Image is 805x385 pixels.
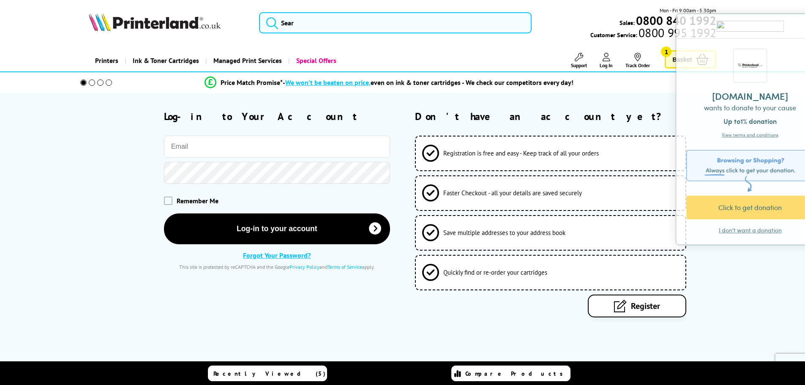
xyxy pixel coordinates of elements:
span: Support [571,62,587,68]
span: Mon - Fri 9:00am - 5:30pm [660,6,716,14]
a: Basket 1 [665,50,716,68]
li: modal_Promise [69,75,710,90]
div: This site is protected by reCAPTCHA and the Google and apply. [164,264,390,270]
span: Compare Products [465,370,568,377]
span: 0800 995 1992 [637,29,716,37]
span: Save multiple addresses to your address book [443,229,565,237]
a: 0800 840 1992 [635,16,716,25]
span: Basket [672,54,692,65]
span: Recently Viewed (5) [213,370,326,377]
a: Compare Products [451,366,570,381]
span: We won’t be beaten on price, [285,78,371,87]
span: Register [631,300,660,311]
a: Terms of Service [327,264,362,270]
a: Special Offers [288,50,343,71]
span: Customer Service: [590,29,716,39]
span: Price Match Promise* [221,78,283,87]
a: Log In [600,53,613,68]
h2: Log-in to Your Account [164,110,390,123]
span: Quickly find or re-order your cartridges [443,268,547,276]
img: Printerland Logo [89,13,221,31]
h2: Don't have an account yet? [415,110,716,123]
a: Register [588,295,686,317]
a: Support [571,53,587,68]
a: Ink & Toner Cartridges [125,50,205,71]
a: Forgot Your Password? [243,251,311,259]
span: Log In [600,62,613,68]
span: Sales: [619,19,635,27]
span: Remember Me [177,197,218,205]
span: Faster Checkout - all your details are saved securely [443,189,582,197]
button: Log-in to your account [164,213,390,244]
span: 1 [661,46,671,57]
a: Managed Print Services [205,50,288,71]
a: Track Order [625,53,650,68]
a: Printerland Logo [89,13,249,33]
div: - even on ink & toner cartridges - We check our competitors every day! [283,78,573,87]
a: Recently Viewed (5) [208,366,327,381]
a: Privacy Policy [289,264,319,270]
span: Registration is free and easy - Keep track of all your orders [443,149,599,157]
a: Printers [89,50,125,71]
span: Ink & Toner Cartridges [133,50,199,71]
b: 0800 840 1992 [636,13,716,28]
input: Sear [259,12,532,33]
input: Email [164,136,390,158]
